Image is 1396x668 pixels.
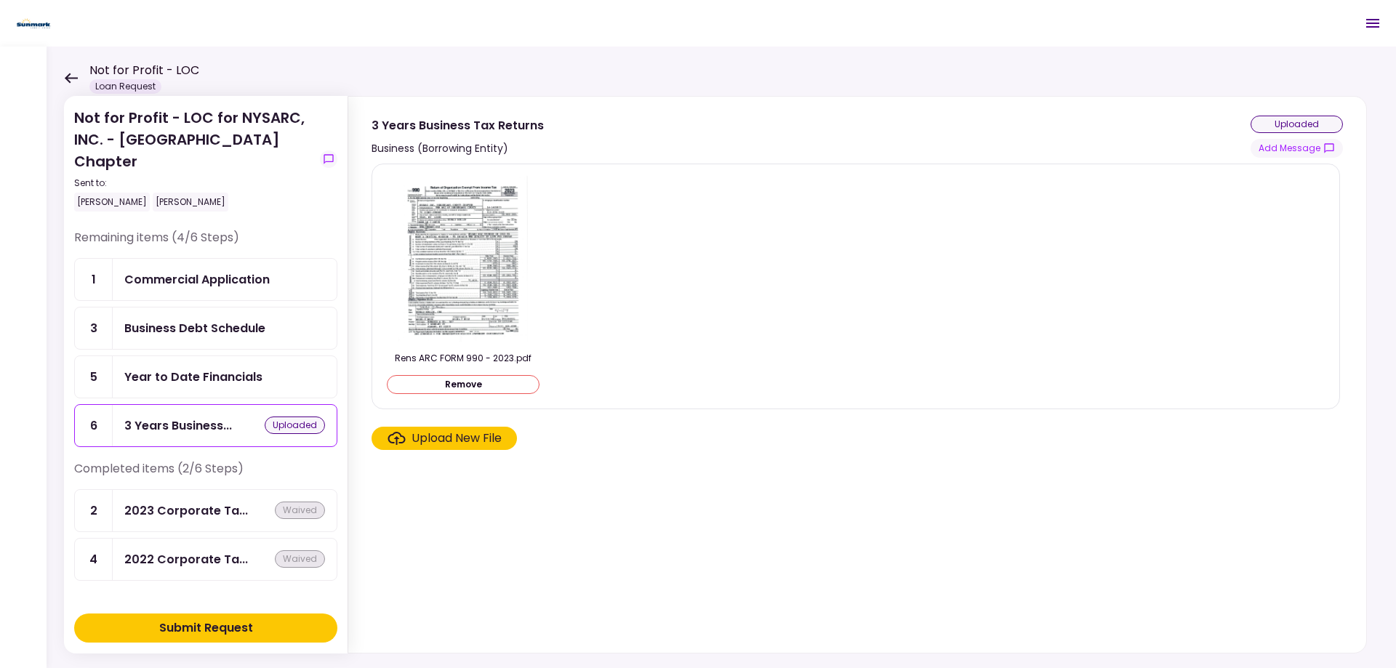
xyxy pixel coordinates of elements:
[124,417,232,435] div: 3 Years Business Tax Returns
[124,502,248,520] div: 2023 Corporate Tax Returns
[124,319,265,337] div: Business Debt Schedule
[372,427,517,450] span: Click here to upload the required document
[74,258,337,301] a: 1Commercial Application
[75,405,113,446] div: 6
[387,352,539,365] div: Rens ARC FORM 990 - 2023.pdf
[74,229,337,258] div: Remaining items (4/6 Steps)
[1355,6,1390,41] button: Open menu
[74,489,337,532] a: 22023 Corporate Tax Returnswaived
[74,460,337,489] div: Completed items (2/6 Steps)
[74,355,337,398] a: 5Year to Date Financials
[75,307,113,349] div: 3
[159,619,253,637] div: Submit Request
[275,502,325,519] div: waived
[1251,116,1343,133] div: uploaded
[74,177,314,190] div: Sent to:
[74,307,337,350] a: 3Business Debt Schedule
[75,356,113,398] div: 5
[275,550,325,568] div: waived
[89,62,199,79] h1: Not for Profit - LOC
[75,259,113,300] div: 1
[412,430,502,447] div: Upload New File
[372,116,544,134] div: 3 Years Business Tax Returns
[15,12,53,34] img: Partner icon
[74,107,314,212] div: Not for Profit - LOC for NYSARC, INC. - [GEOGRAPHIC_DATA] Chapter
[75,539,113,580] div: 4
[153,193,228,212] div: [PERSON_NAME]
[74,613,337,643] button: Submit Request
[124,368,262,386] div: Year to Date Financials
[74,193,150,212] div: [PERSON_NAME]
[372,140,544,157] div: Business (Borrowing Entity)
[1251,139,1343,158] button: show-messages
[74,404,337,447] a: 63 Years Business Tax Returnsuploaded
[75,490,113,531] div: 2
[348,96,1367,653] div: 3 Years Business Tax ReturnsBusiness (Borrowing Entity)uploadedshow-messagesRens ARC FORM 990 - 2...
[74,538,337,581] a: 42022 Corporate Tax Returnswaived
[89,79,161,94] div: Loan Request
[320,150,337,168] button: show-messages
[124,550,248,568] div: 2022 Corporate Tax Returns
[124,270,270,289] div: Commercial Application
[387,375,539,394] button: Remove
[265,417,325,434] div: uploaded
